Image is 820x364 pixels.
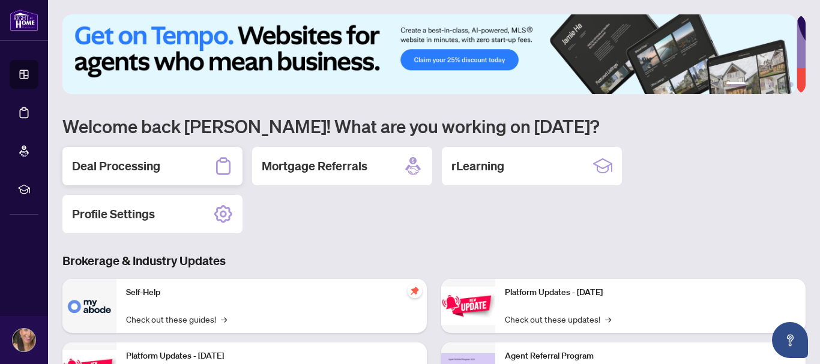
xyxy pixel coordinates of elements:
[605,312,611,326] span: →
[779,82,784,87] button: 5
[62,279,116,333] img: Self-Help
[770,82,774,87] button: 4
[505,286,796,299] p: Platform Updates - [DATE]
[62,115,806,137] h1: Welcome back [PERSON_NAME]! What are you working on [DATE]?
[408,284,422,298] span: pushpin
[72,158,160,175] h2: Deal Processing
[126,286,417,299] p: Self-Help
[505,312,611,326] a: Check out these updates!→
[126,350,417,363] p: Platform Updates - [DATE]
[451,158,504,175] h2: rLearning
[262,158,367,175] h2: Mortgage Referrals
[62,252,806,269] h3: Brokerage & Industry Updates
[505,350,796,363] p: Agent Referral Program
[760,82,765,87] button: 3
[221,312,227,326] span: →
[13,329,35,351] img: Profile Icon
[772,322,808,358] button: Open asap
[789,82,794,87] button: 6
[10,9,38,31] img: logo
[726,82,746,87] button: 1
[126,312,227,326] a: Check out these guides!→
[750,82,755,87] button: 2
[62,14,797,94] img: Slide 0
[441,287,495,324] img: Platform Updates - June 23, 2025
[72,206,155,222] h2: Profile Settings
